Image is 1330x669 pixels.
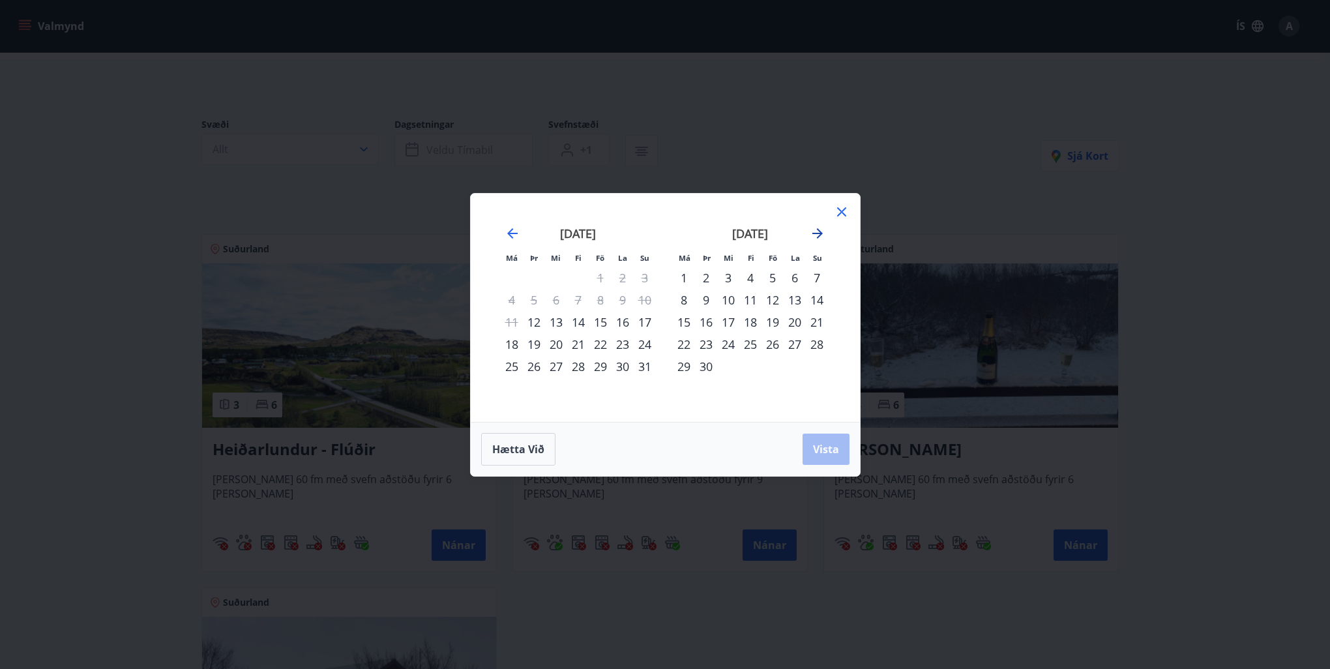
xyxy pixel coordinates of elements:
td: Choose mánudagur, 22. september 2025 as your check-in date. It’s available. [673,333,695,355]
div: 22 [673,333,695,355]
div: 2 [695,267,717,289]
small: La [791,253,800,263]
td: Choose laugardagur, 6. september 2025 as your check-in date. It’s available. [784,267,806,289]
td: Choose þriðjudagur, 16. september 2025 as your check-in date. It’s available. [695,311,717,333]
td: Not available. fimmtudagur, 7. ágúst 2025 [567,289,589,311]
td: Choose fimmtudagur, 21. ágúst 2025 as your check-in date. It’s available. [567,333,589,355]
span: Hætta við [492,442,544,456]
td: Choose fimmtudagur, 28. ágúst 2025 as your check-in date. It’s available. [567,355,589,378]
div: 27 [784,333,806,355]
td: Choose miðvikudagur, 17. september 2025 as your check-in date. It’s available. [717,311,739,333]
div: 28 [567,355,589,378]
td: Choose föstudagur, 15. ágúst 2025 as your check-in date. It’s available. [589,311,612,333]
div: Move backward to switch to the previous month. [505,226,520,241]
small: Mi [551,253,561,263]
div: 20 [784,311,806,333]
div: 17 [717,311,739,333]
div: 19 [523,333,545,355]
small: Fi [748,253,754,263]
td: Choose sunnudagur, 28. september 2025 as your check-in date. It’s available. [806,333,828,355]
div: 21 [567,333,589,355]
td: Choose fimmtudagur, 4. september 2025 as your check-in date. It’s available. [739,267,761,289]
small: Fö [769,253,777,263]
td: Choose sunnudagur, 31. ágúst 2025 as your check-in date. It’s available. [634,355,656,378]
small: Má [679,253,690,263]
div: 30 [612,355,634,378]
td: Choose laugardagur, 30. ágúst 2025 as your check-in date. It’s available. [612,355,634,378]
div: 25 [739,333,761,355]
td: Choose sunnudagur, 14. september 2025 as your check-in date. It’s available. [806,289,828,311]
div: 14 [806,289,828,311]
div: 22 [589,333,612,355]
td: Choose föstudagur, 22. ágúst 2025 as your check-in date. It’s available. [589,333,612,355]
div: 18 [501,333,523,355]
div: 19 [761,311,784,333]
small: Þr [703,253,711,263]
td: Not available. sunnudagur, 3. ágúst 2025 [634,267,656,289]
td: Choose fimmtudagur, 14. ágúst 2025 as your check-in date. It’s available. [567,311,589,333]
td: Choose laugardagur, 16. ágúst 2025 as your check-in date. It’s available. [612,311,634,333]
div: 25 [501,355,523,378]
td: Not available. föstudagur, 8. ágúst 2025 [589,289,612,311]
div: 27 [545,355,567,378]
td: Choose þriðjudagur, 19. ágúst 2025 as your check-in date. It’s available. [523,333,545,355]
div: 17 [634,311,656,333]
td: Choose miðvikudagur, 3. september 2025 as your check-in date. It’s available. [717,267,739,289]
td: Choose sunnudagur, 21. september 2025 as your check-in date. It’s available. [806,311,828,333]
div: 13 [784,289,806,311]
div: 15 [589,311,612,333]
td: Choose þriðjudagur, 23. september 2025 as your check-in date. It’s available. [695,333,717,355]
td: Not available. laugardagur, 2. ágúst 2025 [612,267,634,289]
td: Not available. föstudagur, 1. ágúst 2025 [589,267,612,289]
small: Su [813,253,822,263]
td: Choose mánudagur, 18. ágúst 2025 as your check-in date. It’s available. [501,333,523,355]
strong: [DATE] [560,226,596,241]
div: 20 [545,333,567,355]
div: 16 [695,311,717,333]
td: Choose mánudagur, 15. september 2025 as your check-in date. It’s available. [673,311,695,333]
small: Má [506,253,518,263]
div: 5 [761,267,784,289]
td: Choose mánudagur, 29. september 2025 as your check-in date. It’s available. [673,355,695,378]
td: Choose föstudagur, 29. ágúst 2025 as your check-in date. It’s available. [589,355,612,378]
td: Choose mánudagur, 1. september 2025 as your check-in date. It’s available. [673,267,695,289]
td: Not available. miðvikudagur, 6. ágúst 2025 [545,289,567,311]
div: 23 [612,333,634,355]
td: Choose mánudagur, 8. september 2025 as your check-in date. It’s available. [673,289,695,311]
td: Choose þriðjudagur, 9. september 2025 as your check-in date. It’s available. [695,289,717,311]
td: Choose miðvikudagur, 10. september 2025 as your check-in date. It’s available. [717,289,739,311]
td: Choose fimmtudagur, 18. september 2025 as your check-in date. It’s available. [739,311,761,333]
small: Mi [724,253,733,263]
td: Choose mánudagur, 25. ágúst 2025 as your check-in date. It’s available. [501,355,523,378]
td: Choose laugardagur, 23. ágúst 2025 as your check-in date. It’s available. [612,333,634,355]
td: Choose fimmtudagur, 11. september 2025 as your check-in date. It’s available. [739,289,761,311]
td: Choose laugardagur, 27. september 2025 as your check-in date. It’s available. [784,333,806,355]
div: 14 [567,311,589,333]
div: 8 [673,289,695,311]
small: Fi [575,253,582,263]
div: 1 [673,267,695,289]
div: 24 [634,333,656,355]
div: 30 [695,355,717,378]
td: Choose þriðjudagur, 12. ágúst 2025 as your check-in date. It’s available. [523,311,545,333]
td: Choose þriðjudagur, 2. september 2025 as your check-in date. It’s available. [695,267,717,289]
td: Choose föstudagur, 19. september 2025 as your check-in date. It’s available. [761,311,784,333]
div: 3 [717,267,739,289]
div: 13 [545,311,567,333]
div: 6 [784,267,806,289]
strong: [DATE] [732,226,768,241]
td: Not available. mánudagur, 4. ágúst 2025 [501,289,523,311]
div: 12 [761,289,784,311]
div: 29 [589,355,612,378]
div: 29 [673,355,695,378]
td: Choose sunnudagur, 17. ágúst 2025 as your check-in date. It’s available. [634,311,656,333]
div: 16 [612,311,634,333]
td: Choose laugardagur, 20. september 2025 as your check-in date. It’s available. [784,311,806,333]
td: Choose fimmtudagur, 25. september 2025 as your check-in date. It’s available. [739,333,761,355]
td: Choose þriðjudagur, 30. september 2025 as your check-in date. It’s available. [695,355,717,378]
div: 24 [717,333,739,355]
div: 28 [806,333,828,355]
td: Not available. sunnudagur, 10. ágúst 2025 [634,289,656,311]
div: 26 [523,355,545,378]
td: Choose laugardagur, 13. september 2025 as your check-in date. It’s available. [784,289,806,311]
